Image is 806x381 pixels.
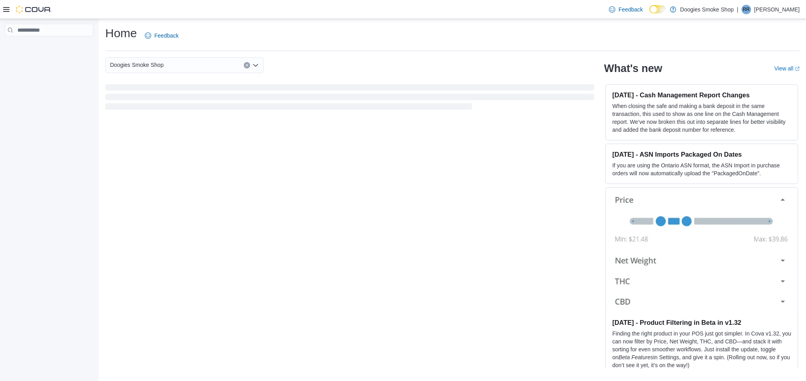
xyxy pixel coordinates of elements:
[612,330,791,369] p: Finding the right product in your POS just got simpler. In Cova v1.32, you can now filter by Pric...
[774,65,800,72] a: View allExternal link
[154,32,178,40] span: Feedback
[612,102,791,134] p: When closing the safe and making a bank deposit in the same transaction, this used to show as one...
[795,66,800,71] svg: External link
[742,5,751,14] div: Ryan Redeye
[618,6,643,13] span: Feedback
[649,5,666,13] input: Dark Mode
[612,161,791,177] p: If you are using the Ontario ASN format, the ASN Import in purchase orders will now automatically...
[142,28,182,44] a: Feedback
[110,60,163,70] span: Doogies Smoke Shop
[16,6,51,13] img: Cova
[618,354,653,360] em: Beta Features
[612,150,791,158] h3: [DATE] - ASN Imports Packaged On Dates
[252,62,259,68] button: Open list of options
[754,5,800,14] p: [PERSON_NAME]
[649,13,650,14] span: Dark Mode
[244,62,250,68] button: Clear input
[105,86,594,111] span: Loading
[105,25,137,41] h1: Home
[604,62,662,75] h2: What's new
[612,318,791,326] h3: [DATE] - Product Filtering in Beta in v1.32
[612,91,791,99] h3: [DATE] - Cash Management Report Changes
[743,5,749,14] span: RR
[5,38,93,57] nav: Complex example
[606,2,646,17] a: Feedback
[737,5,738,14] p: |
[680,5,734,14] p: Doogies Smoke Shop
